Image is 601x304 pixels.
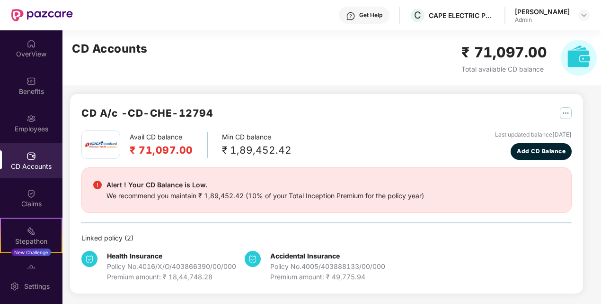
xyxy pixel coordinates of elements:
img: svg+xml;base64,PHN2ZyBpZD0iQ0RfQWNjb3VudHMiIGRhdGEtbmFtZT0iQ0QgQWNjb3VudHMiIHhtbG5zPSJodHRwOi8vd3... [27,151,36,161]
img: svg+xml;base64,PHN2ZyBpZD0iRGFuZ2VyX2FsZXJ0IiBkYXRhLW5hbWU9IkRhbmdlciBhbGVydCIgeG1sbnM9Imh0dHA6Ly... [93,181,102,189]
h2: ₹ 71,097.00 [461,41,547,64]
img: icici.png [83,138,119,151]
button: Add CD Balance [511,143,572,160]
img: svg+xml;base64,PHN2ZyBpZD0iQ2xhaW0iIHhtbG5zPSJodHRwOi8vd3d3LnczLm9yZy8yMDAwL3N2ZyIgd2lkdGg9IjIwIi... [27,189,36,198]
div: Last updated balance [DATE] [495,130,572,139]
div: Get Help [359,11,382,19]
div: Stepathon [1,237,62,246]
div: Avail CD balance [130,132,208,158]
div: [PERSON_NAME] [515,7,570,16]
h2: CD A/c - CD-CHE-12794 [81,105,213,121]
div: Admin [515,16,570,24]
img: svg+xml;base64,PHN2ZyBpZD0iRW1wbG95ZWVzIiB4bWxucz0iaHR0cDovL3d3dy53My5vcmcvMjAwMC9zdmciIHdpZHRoPS... [27,114,36,123]
img: svg+xml;base64,PHN2ZyBpZD0iSG9tZSIgeG1sbnM9Imh0dHA6Ly93d3cudzMub3JnLzIwMDAvc3ZnIiB3aWR0aD0iMjAiIG... [27,39,36,48]
div: We recommend you maintain ₹ 1,89,452.42 (10% of your Total Inception Premium for the policy year) [106,191,424,201]
div: Premium amount: ₹ 49,775.94 [270,272,385,282]
span: C [414,9,421,21]
img: svg+xml;base64,PHN2ZyB4bWxucz0iaHR0cDovL3d3dy53My5vcmcvMjAwMC9zdmciIHdpZHRoPSIyMSIgaGVpZ2h0PSIyMC... [27,226,36,236]
img: svg+xml;base64,PHN2ZyBpZD0iU2V0dGluZy0yMHgyMCIgeG1sbnM9Imh0dHA6Ly93d3cudzMub3JnLzIwMDAvc3ZnIiB3aW... [10,282,19,291]
img: svg+xml;base64,PHN2ZyBpZD0iQmVuZWZpdHMiIHhtbG5zPSJodHRwOi8vd3d3LnczLm9yZy8yMDAwL3N2ZyIgd2lkdGg9Ij... [27,76,36,86]
div: Premium amount: ₹ 18,44,748.28 [107,272,236,282]
img: New Pazcare Logo [11,9,73,21]
span: Total available CD balance [461,65,544,73]
div: Policy No. 4016/X/O/403866390/00/000 [107,261,236,272]
img: svg+xml;base64,PHN2ZyB4bWxucz0iaHR0cDovL3d3dy53My5vcmcvMjAwMC9zdmciIHdpZHRoPSIzNCIgaGVpZ2h0PSIzNC... [245,251,261,267]
div: New Challenge [11,249,51,256]
img: svg+xml;base64,PHN2ZyBpZD0iRHJvcGRvd24tMzJ4MzIiIHhtbG5zPSJodHRwOi8vd3d3LnczLm9yZy8yMDAwL3N2ZyIgd2... [580,11,588,19]
h2: CD Accounts [72,40,148,58]
div: Linked policy ( 2 ) [81,233,572,243]
img: svg+xml;base64,PHN2ZyBpZD0iRW5kb3JzZW1lbnRzIiB4bWxucz0iaHR0cDovL3d3dy53My5vcmcvMjAwMC9zdmciIHdpZH... [27,264,36,273]
img: svg+xml;base64,PHN2ZyB4bWxucz0iaHR0cDovL3d3dy53My5vcmcvMjAwMC9zdmciIHdpZHRoPSIzNCIgaGVpZ2h0PSIzNC... [81,251,97,267]
b: Accidental Insurance [270,252,340,260]
div: Settings [21,282,53,291]
img: svg+xml;base64,PHN2ZyB4bWxucz0iaHR0cDovL3d3dy53My5vcmcvMjAwMC9zdmciIHhtbG5zOnhsaW5rPSJodHRwOi8vd3... [561,40,597,76]
div: Policy No. 4005/403888133/00/000 [270,261,385,272]
img: svg+xml;base64,PHN2ZyBpZD0iSGVscC0zMngzMiIgeG1sbnM9Imh0dHA6Ly93d3cudzMub3JnLzIwMDAvc3ZnIiB3aWR0aD... [346,11,355,21]
h2: ₹ 71,097.00 [130,142,193,158]
span: Add CD Balance [517,147,566,156]
img: svg+xml;base64,PHN2ZyB4bWxucz0iaHR0cDovL3d3dy53My5vcmcvMjAwMC9zdmciIHdpZHRoPSIyNSIgaGVpZ2h0PSIyNS... [560,107,572,119]
div: ₹ 1,89,452.42 [222,142,292,158]
b: Health Insurance [107,252,162,260]
div: Alert ! Your CD Balance is Low. [106,179,424,191]
div: Min CD balance [222,132,292,158]
div: CAPE ELECTRIC PRIVATE LIMITED [429,11,495,20]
